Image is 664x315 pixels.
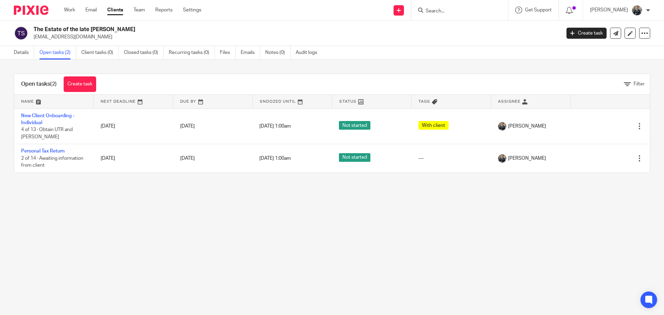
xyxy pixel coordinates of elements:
[418,100,430,103] span: Tags
[155,7,173,13] a: Reports
[21,113,74,125] a: New Client Onboarding - Individual
[525,8,552,12] span: Get Support
[418,155,484,162] div: ---
[50,81,57,87] span: (2)
[14,26,28,40] img: svg%3E
[265,46,290,59] a: Notes (0)
[64,76,96,92] a: Create task
[14,6,48,15] img: Pixie
[94,144,173,173] td: [DATE]
[566,28,607,39] a: Create task
[39,46,76,59] a: Open tasks (2)
[21,81,57,88] h1: Open tasks
[631,5,643,16] img: Headshot.jpg
[508,155,546,162] span: [PERSON_NAME]
[180,156,195,161] span: [DATE]
[133,7,145,13] a: Team
[21,156,83,168] span: 2 of 14 · Awaiting information from client
[241,46,260,59] a: Emails
[180,124,195,129] span: [DATE]
[260,100,296,103] span: Snoozed Until
[296,46,322,59] a: Audit logs
[418,121,449,130] span: With client
[259,124,291,129] span: [DATE] 1:00am
[85,7,97,13] a: Email
[498,122,506,130] img: Headshot.jpg
[220,46,236,59] a: Files
[14,46,34,59] a: Details
[259,156,291,161] span: [DATE] 1:00am
[590,7,628,13] p: [PERSON_NAME]
[94,109,173,144] td: [DATE]
[64,7,75,13] a: Work
[183,7,201,13] a: Settings
[339,121,370,130] span: Not started
[21,149,65,154] a: Personal Tax Return
[498,154,506,163] img: Headshot.jpg
[34,34,556,40] p: [EMAIL_ADDRESS][DOMAIN_NAME]
[107,7,123,13] a: Clients
[81,46,119,59] a: Client tasks (0)
[339,153,370,162] span: Not started
[124,46,164,59] a: Closed tasks (0)
[634,82,645,86] span: Filter
[21,127,73,139] span: 4 of 13 · Obtain UTR and [PERSON_NAME]
[169,46,215,59] a: Recurring tasks (0)
[425,8,487,15] input: Search
[508,123,546,130] span: [PERSON_NAME]
[34,26,452,33] h2: The Estate of the late [PERSON_NAME]
[339,100,357,103] span: Status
